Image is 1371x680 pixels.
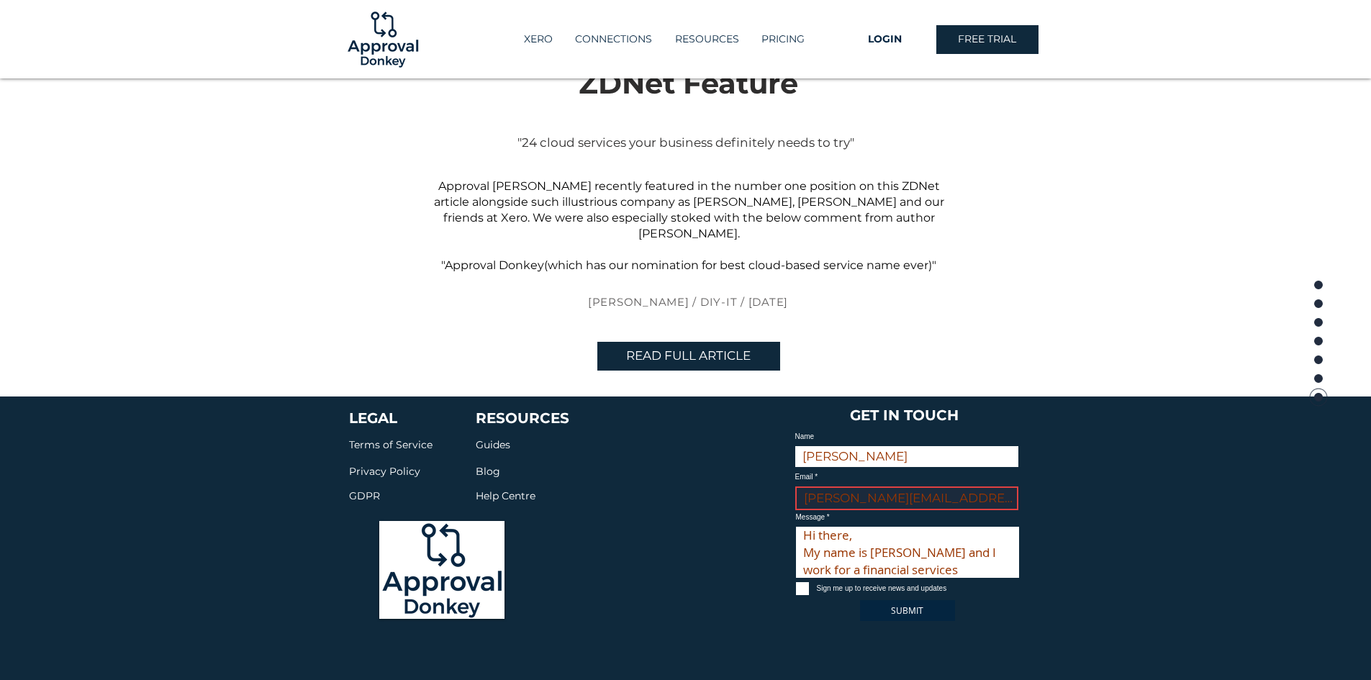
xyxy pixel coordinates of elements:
[668,27,746,51] p: RESOURCES
[476,438,510,451] span: Guides
[494,27,834,51] nav: Site
[626,348,751,365] span: READ FULL ARTICLE
[349,462,420,479] a: Privacy Policy
[891,604,923,617] span: SUBMIT
[579,65,798,101] span: ZDNet Feature
[588,295,788,309] span: [PERSON_NAME] / DIY-IT / [DATE]
[349,465,420,478] span: Privacy Policy
[664,27,750,51] div: RESOURCES
[476,409,569,427] span: RESOURCES
[434,179,944,240] span: Approval [PERSON_NAME] recently featured in the number one position on this ZDNet article alongsi...
[379,521,504,619] img: Logo-01_edited.png
[750,27,816,51] a: PRICING
[517,135,854,150] span: "24 cloud services your business definitely needs to try"
[517,27,560,51] p: XERO
[958,32,1016,47] span: FREE TRIAL
[796,514,1019,521] label: Message
[349,409,397,427] a: LEGAL
[476,489,535,502] span: Help Centre
[476,465,500,478] span: Blog
[441,258,936,272] span: " (which has our nomination for best cloud-based service name ever)"
[349,489,380,502] span: GDPR
[568,27,659,51] p: CONNECTIONS
[817,584,947,592] span: Sign me up to receive news and updates
[850,407,959,424] span: GET IN TOUCH
[349,486,380,503] a: GDPR
[344,1,422,78] img: Logo-01.png
[936,25,1039,54] a: FREE TRIAL
[868,32,902,47] span: LOGIN
[512,27,564,51] a: XERO
[754,27,812,51] p: PRICING
[796,527,1019,578] textarea: Hi there, My name is [PERSON_NAME] and I work for a financial services company. I'm interested in...
[349,438,433,451] span: Terms of Service
[1308,276,1329,405] nav: Page
[795,433,1018,440] label: Name
[476,486,535,503] a: Help Centre
[597,342,780,371] a: READ FULL ARTICLE
[445,258,544,272] a: Approval Donkey
[860,600,955,621] button: SUBMIT
[795,473,1018,481] label: Email
[476,435,510,452] a: Guides
[349,437,433,451] a: Terms of Service
[834,25,936,54] a: LOGIN
[476,462,500,479] a: Blog
[564,27,664,51] a: CONNECTIONS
